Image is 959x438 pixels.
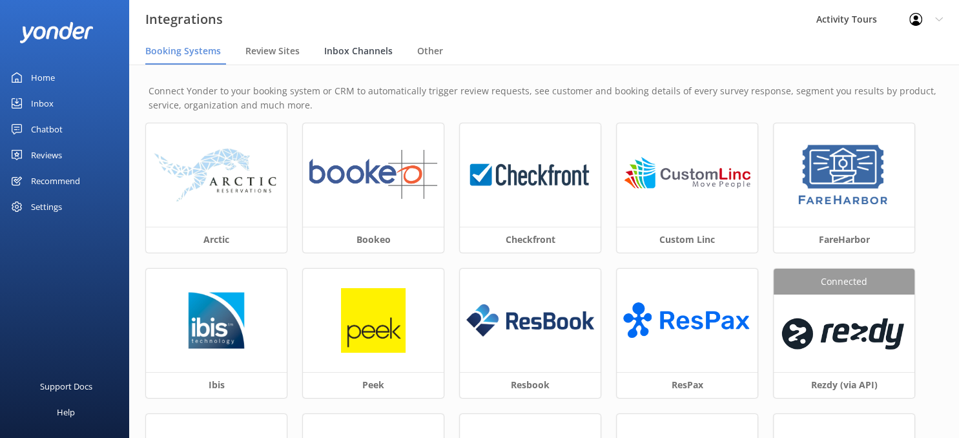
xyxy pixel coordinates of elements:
[57,399,75,425] div: Help
[774,269,914,295] div: Connected
[19,22,94,43] img: yonder-white-logo.png
[146,227,287,253] h3: Arctic
[145,45,221,57] span: Booking Systems
[780,306,908,360] img: 1624324453..png
[184,288,249,353] img: 1629776749..png
[31,168,80,194] div: Recommend
[145,9,223,30] h3: Integrations
[40,373,92,399] div: Support Docs
[31,142,62,168] div: Reviews
[617,372,758,398] h3: ResPax
[623,295,751,345] img: ResPax
[460,372,601,398] h3: Resbook
[466,150,594,200] img: 1624323426..png
[146,372,287,398] h3: Ibis
[31,116,63,142] div: Chatbot
[152,147,280,203] img: arctic_logo.png
[245,45,300,57] span: Review Sites
[31,90,54,116] div: Inbox
[460,227,601,253] h3: Checkfront
[149,84,940,113] p: Connect Yonder to your booking system or CRM to automatically trigger review requests, see custom...
[623,150,751,200] img: 1624324618..png
[774,227,914,253] h3: FareHarbor
[324,45,393,57] span: Inbox Channels
[795,143,892,207] img: 1629843345..png
[31,65,55,90] div: Home
[341,288,406,353] img: peek_logo.png
[466,304,594,337] img: resbook_logo.png
[31,194,62,220] div: Settings
[617,227,758,253] h3: Custom Linc
[417,45,443,57] span: Other
[309,150,437,200] img: 1624324865..png
[774,372,914,398] h3: Rezdy (via API)
[303,372,444,398] h3: Peek
[303,227,444,253] h3: Bookeo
